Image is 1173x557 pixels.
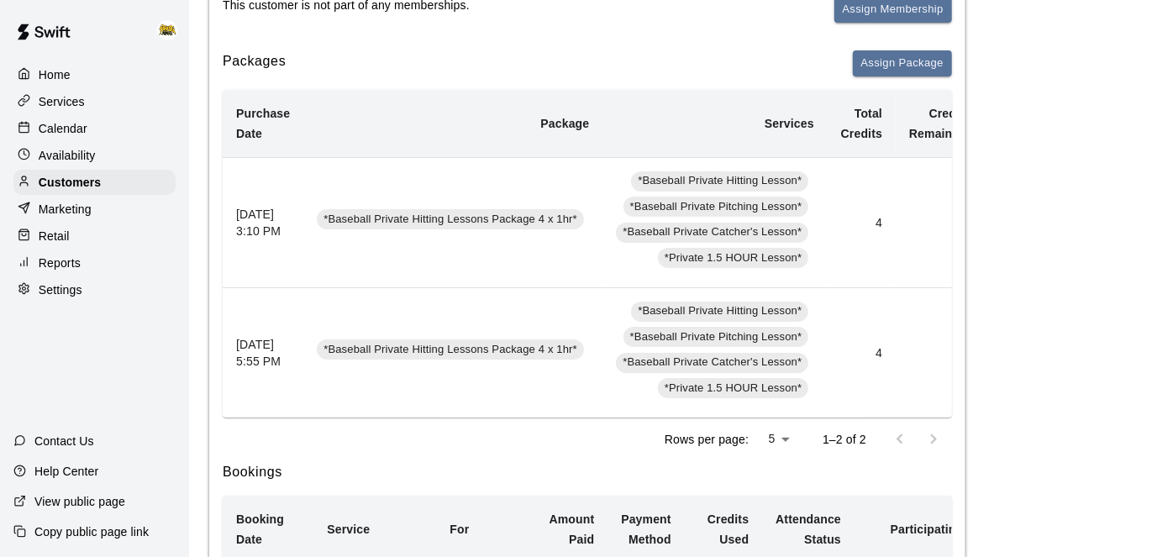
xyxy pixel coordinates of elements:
a: Customers [13,170,176,195]
p: Settings [39,281,82,298]
b: Participating Staff [891,523,994,536]
button: Assign Package [853,50,952,76]
b: Package [540,117,589,130]
a: Settings [13,277,176,302]
p: View public page [34,493,125,510]
td: 3 [896,157,984,287]
b: For [450,523,469,536]
td: 4 [828,157,896,287]
span: *Baseball Private Catcher's Lesson* [616,224,808,240]
span: *Baseball Private Hitting Lessons Package 4 x 1hr* [317,212,584,228]
a: Home [13,62,176,87]
span: *Baseball Private Catcher's Lesson* [616,355,808,370]
table: simple table [223,90,1160,418]
a: Services [13,89,176,114]
a: *Baseball Private Hitting Lessons Package 4 x 1hr* [317,214,589,228]
b: Booking Date [236,512,284,546]
p: Contact Us [34,433,94,449]
div: HITHOUSE ABBY [154,13,189,47]
span: *Private 1.5 HOUR Lesson* [658,381,808,397]
a: Availability [13,143,176,168]
a: *Baseball Private Hitting Lessons Package 4 x 1hr* [317,344,589,358]
p: Retail [39,228,70,244]
b: Service [327,523,370,536]
span: *Baseball Private Hitting Lesson* [631,173,808,189]
a: Calendar [13,116,176,141]
b: Amount Paid [550,512,595,546]
p: Help Center [34,463,98,480]
p: Services [39,93,85,110]
th: [DATE] 3:10 PM [223,157,303,287]
h6: Bookings [223,461,952,483]
span: *Baseball Private Pitching Lesson* [623,199,809,215]
b: Attendance Status [776,512,841,546]
span: *Baseball Private Pitching Lesson* [623,329,809,345]
p: 1–2 of 2 [823,431,866,448]
b: Services [765,117,814,130]
td: 0 [896,287,984,418]
p: Calendar [39,120,87,137]
p: Reports [39,255,81,271]
td: 4 [828,287,896,418]
span: *Private 1.5 HOUR Lesson* [658,250,808,266]
b: Credits Remaining [909,107,970,140]
a: Marketing [13,197,176,222]
b: Credits Used [707,512,749,546]
div: 5 [755,427,796,451]
a: Reports [13,250,176,276]
b: Purchase Date [236,107,290,140]
a: Retail [13,223,176,249]
p: Availability [39,147,96,164]
p: Rows per page: [665,431,749,448]
span: *Baseball Private Hitting Lesson* [631,303,808,319]
th: [DATE] 5:55 PM [223,287,303,418]
p: Home [39,66,71,83]
span: *Baseball Private Hitting Lessons Package 4 x 1hr* [317,342,584,358]
h6: Packages [223,50,286,76]
p: Customers [39,174,101,191]
p: Marketing [39,201,92,218]
b: Total Credits [841,107,882,140]
p: Copy public page link [34,523,149,540]
b: Payment Method [621,512,671,546]
img: HITHOUSE ABBY [157,20,177,40]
